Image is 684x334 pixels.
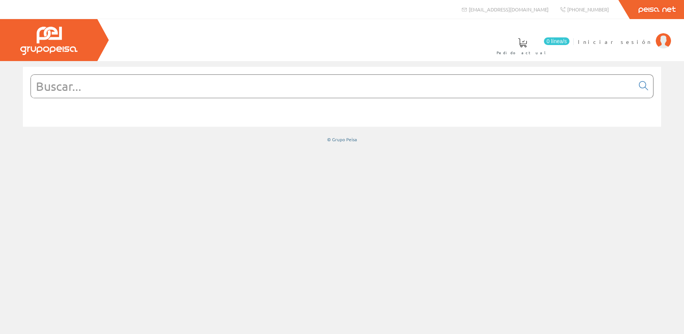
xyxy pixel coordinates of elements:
span: [PHONE_NUMBER] [567,6,609,13]
input: Buscar... [31,75,634,98]
div: © Grupo Peisa [23,136,661,143]
img: Grupo Peisa [20,27,77,55]
span: 0 línea/s [544,37,569,45]
span: Iniciar sesión [578,38,652,45]
a: Iniciar sesión [578,32,671,39]
span: [EMAIL_ADDRESS][DOMAIN_NAME] [469,6,548,13]
span: Pedido actual [497,49,548,56]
